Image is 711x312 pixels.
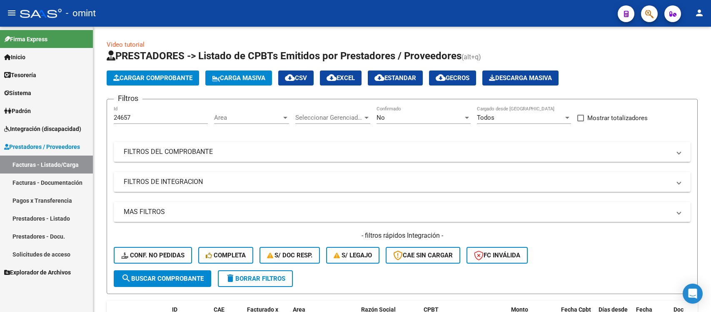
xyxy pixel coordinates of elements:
button: Estandar [368,70,423,86]
span: Inicio [4,53,25,62]
span: Prestadores / Proveedores [4,142,80,151]
div: Open Intercom Messenger [683,284,703,304]
span: EXCEL [327,74,355,82]
a: Video tutorial [107,41,145,48]
mat-icon: cloud_download [436,73,446,83]
mat-icon: cloud_download [374,73,384,83]
span: Firma Express [4,35,47,44]
button: EXCEL [320,70,362,86]
mat-icon: cloud_download [285,73,295,83]
mat-expansion-panel-header: FILTROS DE INTEGRACION [114,172,691,192]
button: CAE SIN CARGAR [386,247,460,264]
span: No [377,114,385,121]
mat-expansion-panel-header: MAS FILTROS [114,202,691,222]
mat-icon: person [694,8,704,18]
button: Gecros [429,70,476,86]
span: CAE SIN CARGAR [393,252,453,259]
span: Mostrar totalizadores [587,113,648,123]
mat-panel-title: FILTROS DEL COMPROBANTE [124,147,671,156]
button: FC Inválida [467,247,528,264]
mat-expansion-panel-header: FILTROS DEL COMPROBANTE [114,142,691,162]
span: (alt+q) [462,53,481,61]
button: Conf. no pedidas [114,247,192,264]
button: Borrar Filtros [218,270,293,287]
app-download-masive: Descarga masiva de comprobantes (adjuntos) [482,70,559,86]
span: Carga Masiva [212,74,265,82]
span: - omint [66,4,96,23]
button: CSV [278,70,314,86]
span: Buscar Comprobante [121,275,204,282]
span: Cargar Comprobante [113,74,192,82]
h4: - filtros rápidos Integración - [114,231,691,240]
mat-panel-title: MAS FILTROS [124,207,671,216]
span: FC Inválida [474,252,520,259]
span: Estandar [374,74,416,82]
button: Buscar Comprobante [114,270,211,287]
h3: Filtros [114,93,142,104]
mat-icon: cloud_download [327,73,337,83]
button: S/ legajo [326,247,379,264]
span: Seleccionar Gerenciador [295,114,363,121]
span: Conf. no pedidas [121,252,185,259]
span: S/ Doc Resp. [267,252,313,259]
span: Gecros [436,74,469,82]
span: Sistema [4,88,31,98]
span: Explorador de Archivos [4,268,71,277]
span: PRESTADORES -> Listado de CPBTs Emitidos por Prestadores / Proveedores [107,50,462,62]
button: S/ Doc Resp. [259,247,320,264]
button: Carga Masiva [205,70,272,86]
mat-panel-title: FILTROS DE INTEGRACION [124,177,671,186]
span: Descarga Masiva [489,74,552,82]
mat-icon: delete [225,273,235,283]
button: Descarga Masiva [482,70,559,86]
mat-icon: menu [7,8,17,18]
span: Padrón [4,106,31,116]
span: Borrar Filtros [225,275,285,282]
button: Cargar Comprobante [107,70,199,86]
span: Area [214,114,282,121]
span: Completa [206,252,246,259]
span: Integración (discapacidad) [4,124,81,133]
span: Tesorería [4,70,36,80]
button: Completa [198,247,253,264]
mat-icon: search [121,273,131,283]
span: Todos [477,114,494,121]
span: CSV [285,74,307,82]
span: S/ legajo [334,252,372,259]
